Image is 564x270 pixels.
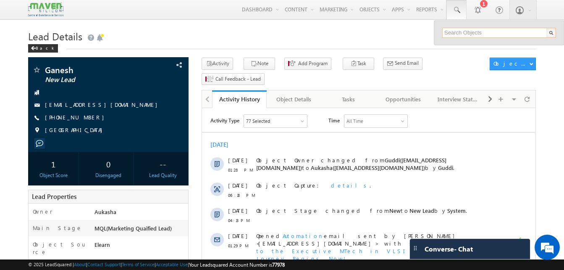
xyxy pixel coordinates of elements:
[87,262,121,267] a: Contact Support
[14,44,35,55] img: d_60004797649_company_0_60004797649
[122,262,155,267] a: Terms of Service
[54,99,265,106] span: Object Stage changed from to by .
[30,156,76,172] div: 1
[144,9,161,17] div: All Time
[30,172,76,179] div: Object Score
[54,74,298,81] div: .
[215,75,261,83] span: Call Feedback - Lead
[85,172,131,179] div: Disengaged
[202,58,233,70] button: Activity
[438,94,478,104] div: Interview Status
[493,60,529,67] div: Object Actions
[85,156,131,172] div: 0
[236,56,251,63] span: Guddi
[28,2,63,17] img: Custom Logo
[28,29,82,43] span: Lead Details
[33,208,52,215] label: Owner
[8,33,36,40] div: [DATE]
[42,7,105,19] div: Sales Activity,Program,Email Bounced,Email Link Clicked,Email Marked Spam & 72 more..
[26,48,45,56] span: [DATE]
[312,128,320,138] span: +1
[28,44,58,53] div: Back
[26,208,51,215] span: 12:21 PM
[140,156,186,172] div: --
[44,9,68,17] div: 77 Selected
[54,161,294,183] span: Welcome to the Executive MTech in VLSI Design - Your Journey Begins Now!
[26,83,51,91] span: 06:18 PM
[273,94,314,104] div: Object Details
[298,60,328,67] span: Add Program
[33,241,87,256] label: Object Source
[26,161,45,169] span: [DATE]
[244,58,275,70] button: Note
[74,262,86,267] a: About
[140,172,186,179] div: Lead Quality
[92,241,188,252] div: Elearn
[26,198,45,206] span: [DATE]
[45,126,107,135] span: [GEOGRAPHIC_DATA]
[376,90,431,108] a: Opportunities
[129,74,168,81] span: details
[218,95,260,103] div: Activity History
[54,161,212,168] span: Sent email with subject
[26,74,45,81] span: [DATE]
[44,44,141,55] div: Chat with us now
[207,99,232,106] span: New Lead
[156,262,188,267] a: Acceptable Use
[26,134,51,141] span: 01:29 PM
[28,261,285,269] span: © 2025 LeadSquared | | | | |
[26,109,51,116] span: 04:13 PM
[26,124,45,132] span: [DATE]
[129,198,168,205] span: details
[267,90,321,108] a: Object Details
[284,58,331,70] button: Add Program
[11,78,153,203] textarea: Type your message and hit 'Enter'
[109,56,223,63] span: Aukasha([EMAIL_ADDRESS][DOMAIN_NAME])
[54,48,244,63] span: Guddi([EMAIL_ADDRESS][DOMAIN_NAME])
[45,114,108,122] span: [PHONE_NUMBER]
[187,99,199,106] span: New
[395,59,419,67] span: Send Email
[431,90,485,108] a: Interview Status
[94,208,116,215] span: Aukasha
[26,58,51,66] span: 01:28 PM
[28,44,62,51] a: Back
[54,161,298,191] div: by [PERSON_NAME]<[EMAIL_ADDRESS][DOMAIN_NAME]>.
[442,28,556,38] input: Search Objects
[425,245,473,253] span: Converse - Chat
[383,58,422,70] button: Send Email
[54,132,292,154] span: Welcome to the Executive MTech in VLSI Design - Your Journey Begins Now!
[54,74,122,81] span: Object Capture:
[54,198,122,205] span: Object Capture:
[189,262,285,268] span: Your Leadsquared Account Number is
[272,262,285,268] span: 77978
[92,224,188,236] div: MQL(Marketing Quaified Lead)
[138,4,158,24] div: Minimize live chat window
[245,99,264,106] span: System
[32,192,76,201] span: Lead Properties
[126,6,138,19] span: Time
[8,6,37,19] span: Activity Type
[26,171,51,178] span: 12:21 PM
[26,99,45,106] span: [DATE]
[328,94,369,104] div: Tasks
[343,58,374,70] button: Task
[412,245,419,251] img: carter-drag
[114,210,152,221] em: Start Chat
[54,198,298,206] div: .
[54,132,292,154] span: .
[202,73,265,85] button: Call Feedback - Lead
[45,101,162,108] a: [EMAIL_ADDRESS][DOMAIN_NAME]
[322,90,376,108] a: Tasks
[54,48,252,63] span: Object Owner changed from to by .
[54,124,257,139] span: Opened email sent by [PERSON_NAME]<[EMAIL_ADDRESS][DOMAIN_NAME]> with subject
[45,76,144,84] span: New Lead
[33,224,82,232] label: Main Stage
[212,90,267,108] a: Activity History
[45,66,144,74] span: Ganesh
[74,161,115,168] span: Automation
[81,124,122,131] span: Automation
[383,94,423,104] div: Opportunities
[490,58,536,70] button: Object Actions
